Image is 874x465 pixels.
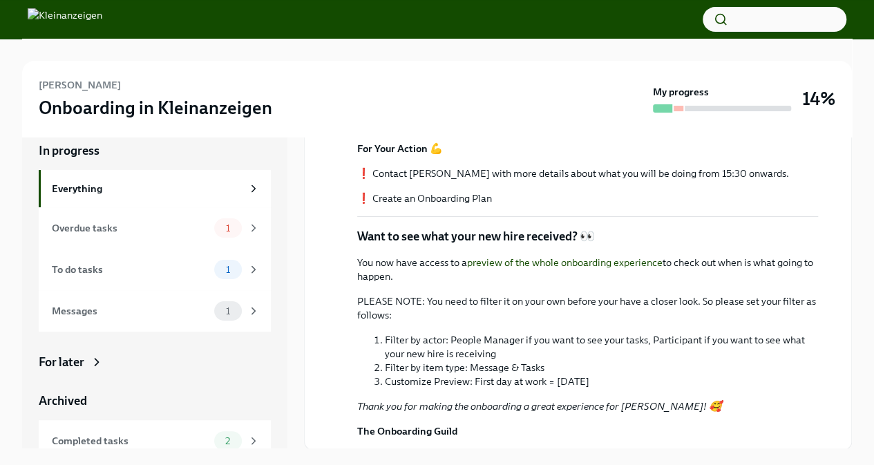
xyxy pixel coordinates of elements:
a: Archived [39,392,271,409]
p: You now have access to a to check out when is what going to happen. [357,256,818,283]
a: Completed tasks2 [39,420,271,462]
h3: Onboarding in Kleinanzeigen [39,95,272,120]
a: To do tasks1 [39,249,271,290]
li: Filter by item type: Message & Tasks [385,361,818,374]
strong: The Onboarding Guild [357,425,457,437]
p: Want to see what your new hire received? 👀 [357,228,595,245]
span: 1 [218,306,238,316]
span: 1 [218,223,238,234]
span: 1 [218,265,238,275]
strong: My progress [653,85,709,99]
div: Messages [52,303,209,319]
h6: [PERSON_NAME] [39,77,121,93]
em: Thank you for making the onboarding a great experience for [PERSON_NAME]! 🥰 [357,400,722,412]
strong: For Your Action 💪 [357,142,443,155]
h3: 14% [802,86,835,111]
p: ❗️ Create an Onboarding Plan [357,191,818,205]
a: For later [39,354,271,370]
a: Overdue tasks1 [39,207,271,249]
div: Overdue tasks [52,220,209,236]
a: In progress [39,142,271,159]
p: PLEASE NOTE: You need to filter it on your own before your have a closer look. So please set your... [357,294,818,322]
a: Messages1 [39,290,271,332]
span: 2 [217,436,238,446]
li: Filter by actor: People Manager if you want to see your tasks, Participant if you want to see wha... [385,333,818,361]
div: Completed tasks [52,433,209,448]
li: Customize Preview: First day at work = [DATE] [385,374,818,388]
a: preview of the whole onboarding experience [467,256,663,269]
p: ❗️ Contact [PERSON_NAME] with more details about what you will be doing from 15:30 onwards. [357,167,818,180]
a: Everything [39,170,271,207]
div: For later [39,354,84,370]
div: Everything [52,181,242,196]
img: Kleinanzeigen [28,8,102,30]
div: To do tasks [52,262,209,277]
